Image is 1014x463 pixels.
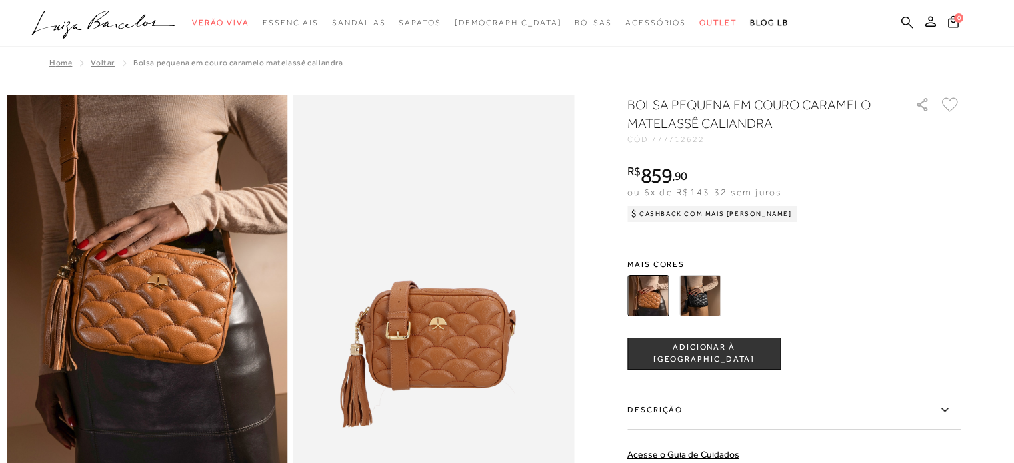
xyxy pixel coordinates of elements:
[627,135,894,143] div: CÓD:
[91,58,115,67] a: Voltar
[455,18,562,27] span: [DEMOGRAPHIC_DATA]
[575,18,612,27] span: Bolsas
[627,187,781,197] span: ou 6x de R$143,32 sem juros
[332,18,385,27] span: Sandálias
[192,18,249,27] span: Verão Viva
[263,11,319,35] a: noSubCategoriesText
[627,275,669,316] img: BOLSA PEQUENA EM COURO CARAMELO MATELASSÊ CALIANDRA
[399,18,441,27] span: Sapatos
[49,58,72,67] a: Home
[455,11,562,35] a: noSubCategoriesText
[192,11,249,35] a: noSubCategoriesText
[627,206,797,222] div: Cashback com Mais [PERSON_NAME]
[399,11,441,35] a: noSubCategoriesText
[627,338,781,370] button: ADICIONAR À [GEOGRAPHIC_DATA]
[672,170,687,182] i: ,
[944,15,963,33] button: 0
[332,11,385,35] a: noSubCategoriesText
[628,342,780,365] span: ADICIONAR À [GEOGRAPHIC_DATA]
[750,18,789,27] span: BLOG LB
[750,11,789,35] a: BLOG LB
[699,18,737,27] span: Outlet
[699,11,737,35] a: noSubCategoriesText
[627,165,641,177] i: R$
[954,13,963,23] span: 0
[675,169,687,183] span: 90
[133,58,343,67] span: BOLSA PEQUENA EM COURO CARAMELO MATELASSÊ CALIANDRA
[627,260,961,268] span: Mais cores
[627,449,739,460] a: Acesse o Guia de Cuidados
[575,11,612,35] a: noSubCategoriesText
[651,135,705,144] span: 777712622
[627,391,961,430] label: Descrição
[625,11,686,35] a: noSubCategoriesText
[263,18,319,27] span: Essenciais
[627,95,877,133] h1: BOLSA PEQUENA EM COURO CARAMELO MATELASSÊ CALIANDRA
[679,275,721,316] img: BOLSA PEQUENA EM COURO PRETO MATELASSÊ CALIANDRA
[641,163,672,187] span: 859
[625,18,686,27] span: Acessórios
